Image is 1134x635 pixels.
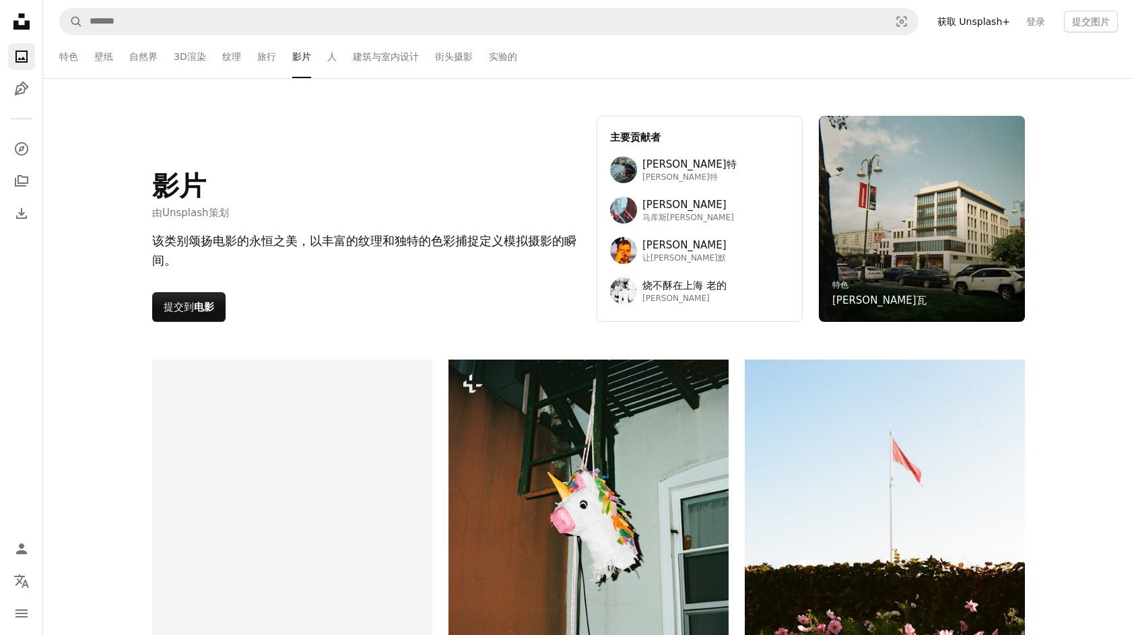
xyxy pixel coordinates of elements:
[8,168,35,195] a: 收集
[94,35,113,78] a: 壁纸
[642,213,734,224] span: 马库斯[PERSON_NAME]
[610,197,637,224] img: 用户 Markus Spiske 的头像
[448,494,729,506] a: a paper mache of a unicorn hanging from a hook
[8,135,35,162] a: 探讨
[1018,11,1053,32] a: 登录
[642,172,737,183] span: [PERSON_NAME]特
[610,277,789,304] a: 用户头像烧不酥在上海 老的烧不酥在上海 老的[PERSON_NAME]
[642,294,727,304] span: [PERSON_NAME]
[610,237,637,264] img: 用户让·卡洛·埃默尔的头像
[610,156,637,183] img: 用户 Annie Spratt 的头像
[327,35,337,78] a: 人
[642,156,737,172] span: [PERSON_NAME]特
[610,277,637,304] img: 用户头像烧不酥在上海 老的
[152,292,226,322] button: 提交到电影
[8,600,35,627] button: 菜单
[642,197,734,213] span: [PERSON_NAME]
[59,8,919,35] form: 查找全站视觉对象
[642,237,727,253] span: [PERSON_NAME]
[152,205,229,221] span: 由 策划
[745,564,1025,576] a: Red flag flies over blooming pink flowers and green hedge.
[8,75,35,102] a: 插图
[59,35,78,78] a: 特色
[886,9,918,34] button: 视觉搜索
[642,253,727,264] span: 让[PERSON_NAME]默
[8,43,35,70] a: 照片
[832,292,927,308] a: [PERSON_NAME]瓦
[610,156,789,183] a: 用户 Annie Spratt 的头像[PERSON_NAME]特[PERSON_NAME]特
[642,277,727,294] span: 烧不酥在上海 老的
[194,301,214,313] strong: 电影
[8,535,35,562] a: 登录 / 注册
[8,200,35,227] a: 下载历史
[174,35,206,78] a: 3D渲染
[353,35,419,78] a: 建筑与室内设计
[610,129,789,145] h3: 主要贡献者
[222,35,241,78] a: 纹理
[152,232,580,271] div: 该类别颂扬电影的永恒之美，以丰富的纹理和独特的色彩捕捉定义模拟摄影的瞬间。
[257,35,276,78] a: 旅行
[162,207,209,219] a: Unsplash
[610,197,789,224] a: 用户 Markus Spiske 的头像[PERSON_NAME]马库斯[PERSON_NAME]
[832,280,848,290] a: 特色
[1064,11,1118,32] button: 提交图片
[610,237,789,264] a: 用户让·卡洛·埃默尔的头像[PERSON_NAME]让[PERSON_NAME]默
[152,170,229,202] h1: 影片
[129,35,158,78] a: 自然界
[929,11,1018,32] a: 获取 Unsplash+
[60,9,83,34] button: Search Unsplash
[435,35,473,78] a: 街头摄影
[489,35,517,78] a: 实验的
[8,568,35,595] button: 语言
